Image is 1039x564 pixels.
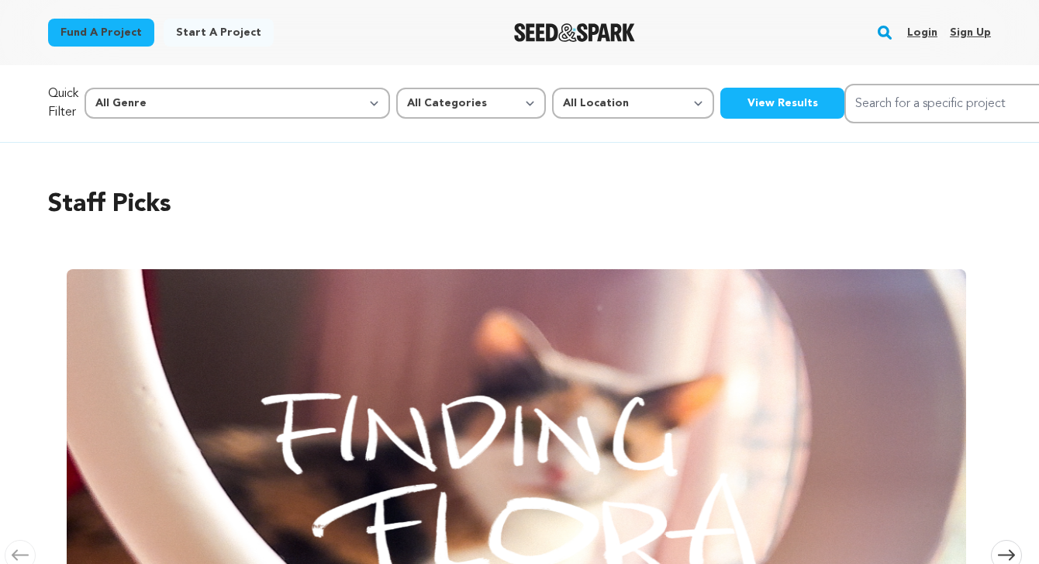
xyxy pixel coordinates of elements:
[950,20,991,45] a: Sign up
[48,85,78,122] p: Quick Filter
[48,19,154,47] a: Fund a project
[48,186,991,223] h2: Staff Picks
[514,23,636,42] img: Seed&Spark Logo Dark Mode
[514,23,636,42] a: Seed&Spark Homepage
[907,20,937,45] a: Login
[164,19,274,47] a: Start a project
[720,88,844,119] button: View Results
